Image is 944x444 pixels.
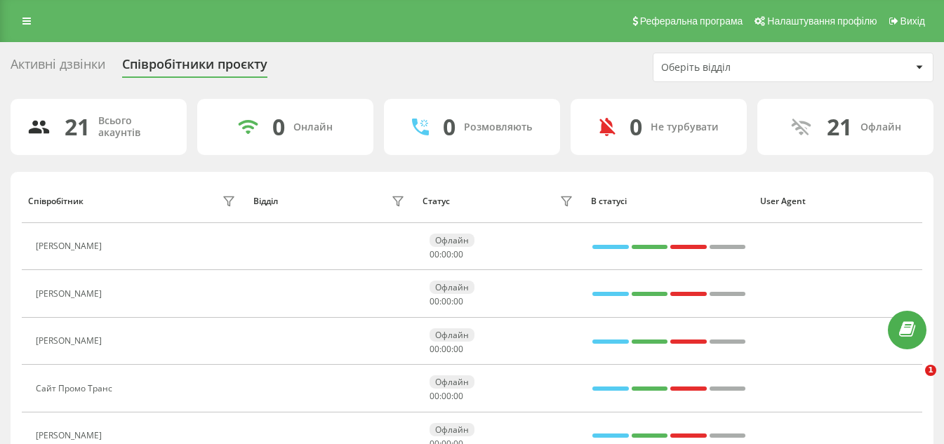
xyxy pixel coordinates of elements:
div: Офлайн [430,328,474,342]
span: 00 [453,343,463,355]
div: Офлайн [430,281,474,294]
div: Онлайн [293,121,333,133]
div: Співробітники проєкту [122,57,267,79]
span: 00 [441,295,451,307]
div: Оберіть відділ [661,62,829,74]
span: 00 [430,295,439,307]
div: Відділ [253,196,278,206]
div: Розмовляють [464,121,532,133]
div: Активні дзвінки [11,57,105,79]
div: : : [430,344,463,354]
div: Офлайн [430,423,474,436]
div: 0 [630,114,642,140]
div: 21 [827,114,852,140]
span: 00 [430,343,439,355]
span: 00 [430,248,439,260]
span: 00 [441,343,451,355]
div: [PERSON_NAME] [36,431,105,440]
span: Налаштування профілю [767,15,877,27]
span: 1 [925,365,936,376]
span: 00 [441,390,451,402]
span: 00 [453,390,463,402]
div: : : [430,250,463,260]
div: Не турбувати [651,121,719,133]
div: Статус [423,196,450,206]
span: 00 [430,390,439,402]
div: 0 [443,114,456,140]
span: 00 [441,248,451,260]
div: Офлайн [430,375,474,389]
div: : : [430,297,463,307]
div: Всього акаунтів [98,115,170,139]
div: В статусі [591,196,747,206]
div: [PERSON_NAME] [36,336,105,346]
span: 00 [453,248,463,260]
div: [PERSON_NAME] [36,289,105,299]
div: Співробітник [28,196,84,206]
span: Реферальна програма [640,15,743,27]
div: Офлайн [860,121,901,133]
iframe: Intercom live chat [896,365,930,398]
div: : : [430,391,463,401]
div: 21 [65,114,90,140]
span: Вихід [900,15,925,27]
div: 0 [272,114,285,140]
div: Сайт Промо Транс [36,384,116,393]
div: User Agent [760,196,916,206]
span: 00 [453,295,463,307]
div: [PERSON_NAME] [36,241,105,251]
div: Офлайн [430,234,474,247]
